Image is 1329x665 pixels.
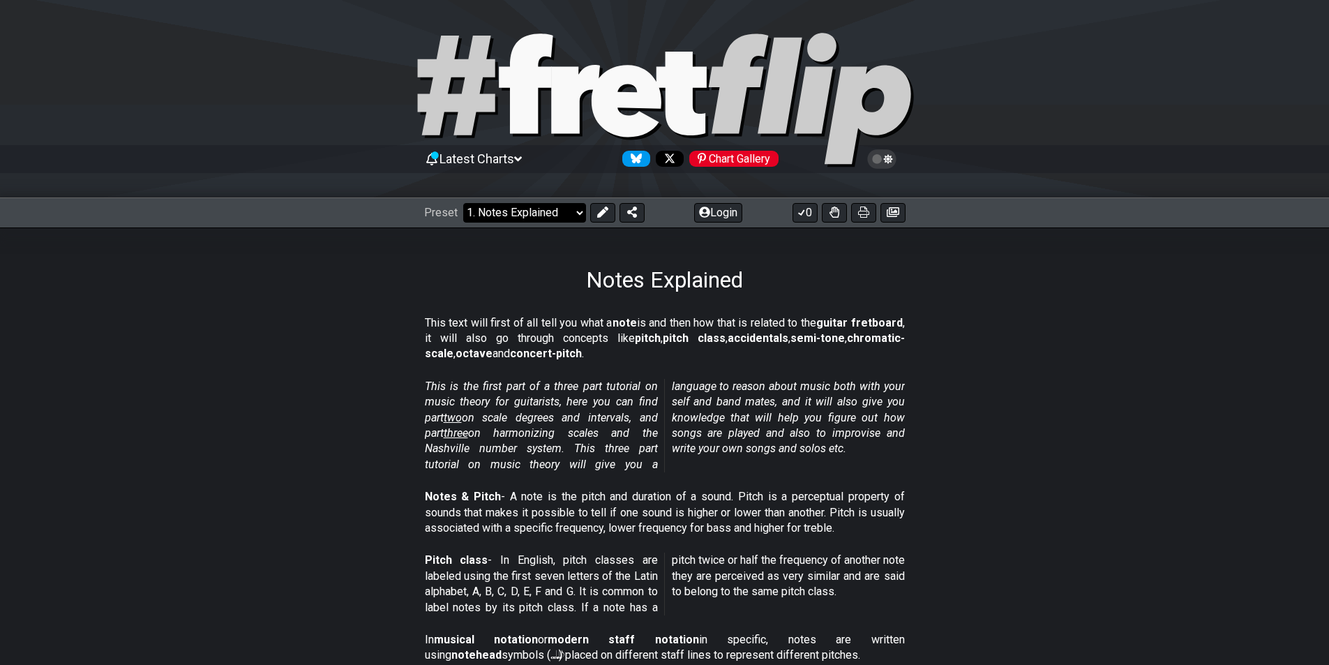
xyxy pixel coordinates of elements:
strong: accidentals [728,331,788,345]
p: - In English, pitch classes are labeled using the first seven letters of the Latin alphabet, A, B... [425,553,905,615]
span: three [444,426,468,440]
strong: musical notation [434,633,538,646]
select: Preset [463,203,586,223]
span: Preset [424,206,458,219]
div: Chart Gallery [689,151,779,167]
strong: Notes & Pitch [425,490,501,503]
strong: note [613,316,637,329]
a: Follow #fretflip at Bluesky [617,151,650,167]
span: Latest Charts [440,151,514,166]
em: This is the first part of a three part tutorial on music theory for guitarists, here you can find... [425,380,905,471]
button: 0 [793,203,818,223]
strong: concert-pitch [510,347,582,360]
a: #fretflip at Pinterest [684,151,779,167]
p: This text will first of all tell you what a is and then how that is related to the , it will also... [425,315,905,362]
a: Follow #fretflip at X [650,151,684,167]
button: Login [694,203,742,223]
strong: modern staff notation [548,633,699,646]
span: Toggle light / dark theme [874,153,890,165]
strong: semi-tone [790,331,845,345]
p: In or in specific, notes are written using symbols (𝅝 𝅗𝅥 𝅘𝅥 𝅘𝅥𝅮) placed on different staff lines to r... [425,632,905,664]
strong: pitch class [663,331,726,345]
strong: pitch [635,331,661,345]
button: Toggle Dexterity for all fretkits [822,203,847,223]
strong: notehead [451,648,502,662]
strong: Pitch class [425,553,488,567]
strong: guitar fretboard [816,316,903,329]
p: - A note is the pitch and duration of a sound. Pitch is a perceptual property of sounds that make... [425,489,905,536]
h1: Notes Explained [586,267,743,293]
button: Share Preset [620,203,645,223]
strong: octave [456,347,493,360]
button: Edit Preset [590,203,615,223]
span: two [444,411,462,424]
button: Create image [880,203,906,223]
button: Print [851,203,876,223]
